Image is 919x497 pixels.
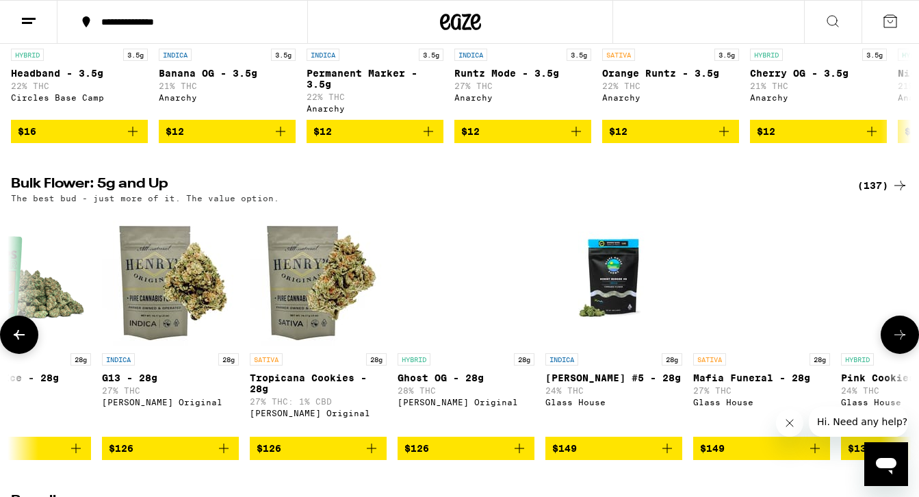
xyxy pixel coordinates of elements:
p: 3.5g [714,49,739,61]
div: Glass House [693,398,830,407]
iframe: Message from company [809,407,908,437]
p: SATIVA [693,353,726,366]
p: INDICA [307,49,339,61]
p: HYBRID [398,353,430,366]
iframe: Close message [776,409,803,437]
p: Runtz Mode - 3.5g [454,68,591,79]
button: Add to bag [159,120,296,143]
iframe: Button to launch messaging window [864,442,908,486]
p: HYBRID [11,49,44,61]
p: 28% THC [398,386,534,395]
div: Circles Base Camp [11,93,148,102]
button: Add to bag [750,120,887,143]
p: 28g [662,353,682,366]
span: $12 [313,126,332,137]
p: 3.5g [123,49,148,61]
div: Anarchy [602,93,739,102]
p: 22% THC [11,81,148,90]
button: Add to bag [454,120,591,143]
img: Henry's Original - G13 - 28g [102,209,239,346]
div: Glass House [545,398,682,407]
span: $149 [700,443,725,454]
span: $126 [257,443,281,454]
p: Tropicana Cookies - 28g [250,372,387,394]
button: Add to bag [693,437,830,460]
p: 28g [514,353,534,366]
img: Glass House - Donny Burger #5 - 28g [545,209,682,346]
span: $12 [166,126,184,137]
div: Anarchy [750,93,887,102]
p: 27% THC [454,81,591,90]
button: Add to bag [102,437,239,460]
button: Add to bag [307,120,443,143]
div: Anarchy [159,93,296,102]
span: $126 [109,443,133,454]
p: Permanent Marker - 3.5g [307,68,443,90]
a: Open page for Donny Burger #5 - 28g from Glass House [545,209,682,437]
p: The best bud - just more of it. The value option. [11,194,279,203]
p: Orange Runtz - 3.5g [602,68,739,79]
p: Ghost OG - 28g [398,372,534,383]
p: HYBRID [750,49,783,61]
p: Mafia Funeral - 28g [693,372,830,383]
a: Open page for Mafia Funeral - 28g from Glass House [693,209,830,437]
button: Add to bag [250,437,387,460]
button: Add to bag [11,120,148,143]
img: Henry's Original - Ghost OG - 28g [398,209,534,346]
p: 22% THC [602,81,739,90]
span: $12 [461,126,480,137]
p: 24% THC [545,386,682,395]
p: INDICA [159,49,192,61]
p: 28g [218,353,239,366]
p: 27% THC: 1% CBD [250,397,387,406]
span: $149 [552,443,577,454]
h2: Bulk Flower: 5g and Up [11,177,841,194]
button: Add to bag [602,120,739,143]
span: $130 [848,443,872,454]
p: 28g [70,353,91,366]
img: Glass House - Mafia Funeral - 28g [693,209,830,346]
span: $126 [404,443,429,454]
img: Henry's Original - Tropicana Cookies - 28g [250,209,387,346]
div: [PERSON_NAME] Original [250,409,387,418]
p: Cherry OG - 3.5g [750,68,887,79]
p: Headband - 3.5g [11,68,148,79]
p: 22% THC [307,92,443,101]
span: $16 [18,126,36,137]
p: 27% THC [102,386,239,395]
p: 21% THC [750,81,887,90]
p: [PERSON_NAME] #5 - 28g [545,372,682,383]
p: 21% THC [159,81,296,90]
div: Anarchy [454,93,591,102]
p: 3.5g [419,49,443,61]
p: HYBRID [841,353,874,366]
p: 3.5g [862,49,887,61]
a: Open page for Tropicana Cookies - 28g from Henry's Original [250,209,387,437]
div: [PERSON_NAME] Original [102,398,239,407]
p: INDICA [454,49,487,61]
span: $12 [609,126,627,137]
a: Open page for Ghost OG - 28g from Henry's Original [398,209,534,437]
p: INDICA [545,353,578,366]
button: Add to bag [398,437,534,460]
p: Banana OG - 3.5g [159,68,296,79]
div: Anarchy [307,104,443,113]
p: 27% THC [693,386,830,395]
a: Open page for G13 - 28g from Henry's Original [102,209,239,437]
p: 3.5g [271,49,296,61]
p: 28g [366,353,387,366]
div: [PERSON_NAME] Original [398,398,534,407]
p: SATIVA [250,353,283,366]
p: 3.5g [567,49,591,61]
p: G13 - 28g [102,372,239,383]
a: (137) [857,177,908,194]
p: 28g [810,353,830,366]
p: INDICA [102,353,135,366]
p: SATIVA [602,49,635,61]
button: Add to bag [545,437,682,460]
span: $12 [757,126,775,137]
